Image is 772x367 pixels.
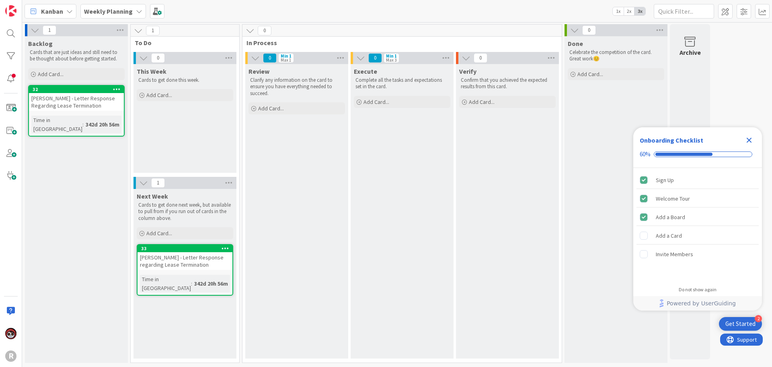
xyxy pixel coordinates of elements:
span: 0 [258,26,271,35]
div: Checklist progress: 60% [640,151,756,158]
div: Checklist items [633,168,762,281]
span: 3x [634,7,645,15]
p: Cards to get done next week, but available to pull from if you run out of cards in the column above. [138,202,232,222]
span: 1 [43,25,56,35]
div: [PERSON_NAME] - Letter Response regarding Lease Termination [138,252,232,270]
div: 32 [33,87,124,92]
div: 2 [755,315,762,322]
div: R [5,350,16,362]
span: This Week [137,67,166,75]
span: 0 [474,53,487,63]
span: Add Card... [469,98,495,106]
div: Max 3 [386,58,396,62]
div: Welcome Tour [656,194,690,203]
a: 33[PERSON_NAME] - Letter Response regarding Lease TerminationTime in [GEOGRAPHIC_DATA]:342d 20h 56m [137,244,233,296]
div: Min 1 [281,54,292,58]
span: Add Card... [258,105,284,112]
div: Footer [633,296,762,311]
div: Close Checklist [743,134,756,147]
div: Open Get Started checklist, remaining modules: 2 [719,317,762,331]
span: Verify [459,67,476,75]
span: Add Card... [146,91,172,99]
div: [PERSON_NAME] - Letter Response Regarding Lease Termination [29,93,124,111]
div: Add a Card [656,231,682,241]
span: Powered by UserGuiding [667,299,736,308]
span: To Do [135,39,229,47]
span: 1x [613,7,624,15]
p: Cards to get done this week. [138,77,232,83]
span: 1 [151,178,165,188]
img: JS [5,328,16,339]
div: Invite Members [656,249,693,259]
span: Review [248,67,269,75]
div: Invite Members is incomplete. [636,245,759,263]
span: In Process [246,39,552,47]
span: Kanban [41,6,63,16]
div: Time in [GEOGRAPHIC_DATA] [140,275,191,292]
div: Max 1 [281,58,291,62]
span: : [191,279,192,288]
span: Add Card... [363,98,389,106]
span: 😊 [593,55,600,62]
p: Confirm that you achieved the expected results from this card. [461,77,554,90]
span: 0 [582,25,596,35]
input: Quick Filter... [654,4,714,19]
div: Welcome Tour is complete. [636,190,759,207]
a: Powered by UserGuiding [637,296,758,311]
img: Visit kanbanzone.com [5,5,16,17]
div: 342d 20h 56m [84,120,121,129]
span: : [82,120,84,129]
span: Backlog [28,39,53,48]
span: 0 [263,53,277,63]
span: Add Card... [146,230,172,237]
span: 1 [146,26,160,35]
div: Add a Board [656,212,685,222]
p: Complete all the tasks and expectations set in the card. [355,77,449,90]
div: 33 [141,246,232,251]
span: Execute [354,67,377,75]
div: Get Started [725,320,756,328]
span: Add Card... [577,70,603,78]
div: 33[PERSON_NAME] - Letter Response regarding Lease Termination [138,245,232,270]
span: Add Card... [38,70,64,78]
span: Support [17,1,37,11]
p: Clarify any information on the card to ensure you have everything needed to succeed. [250,77,343,97]
p: Cards that are just ideas and still need to be thought about before getting started. [30,49,123,62]
a: 32[PERSON_NAME] - Letter Response Regarding Lease TerminationTime in [GEOGRAPHIC_DATA]:342d 20h 56m [28,85,125,137]
span: Next Week [137,192,168,200]
div: 60% [640,151,651,158]
div: 32[PERSON_NAME] - Letter Response Regarding Lease Termination [29,86,124,111]
div: 342d 20h 56m [192,279,230,288]
div: 32 [29,86,124,93]
div: Add a Card is incomplete. [636,227,759,245]
span: 0 [368,53,382,63]
div: Time in [GEOGRAPHIC_DATA] [31,116,82,133]
div: Min 1 [386,54,397,58]
div: Sign Up [656,175,674,185]
div: Do not show again [679,286,717,293]
div: 33 [138,245,232,252]
div: Checklist Container [633,127,762,311]
div: Onboarding Checklist [640,135,703,145]
div: Sign Up is complete. [636,171,759,189]
b: Weekly Planning [84,7,133,15]
span: 0 [151,53,165,63]
div: Add a Board is complete. [636,208,759,226]
div: Archive [680,48,701,57]
span: Done [568,39,583,48]
span: 2x [624,7,634,15]
p: Celebrate the competition of the card. Great work [569,49,663,62]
